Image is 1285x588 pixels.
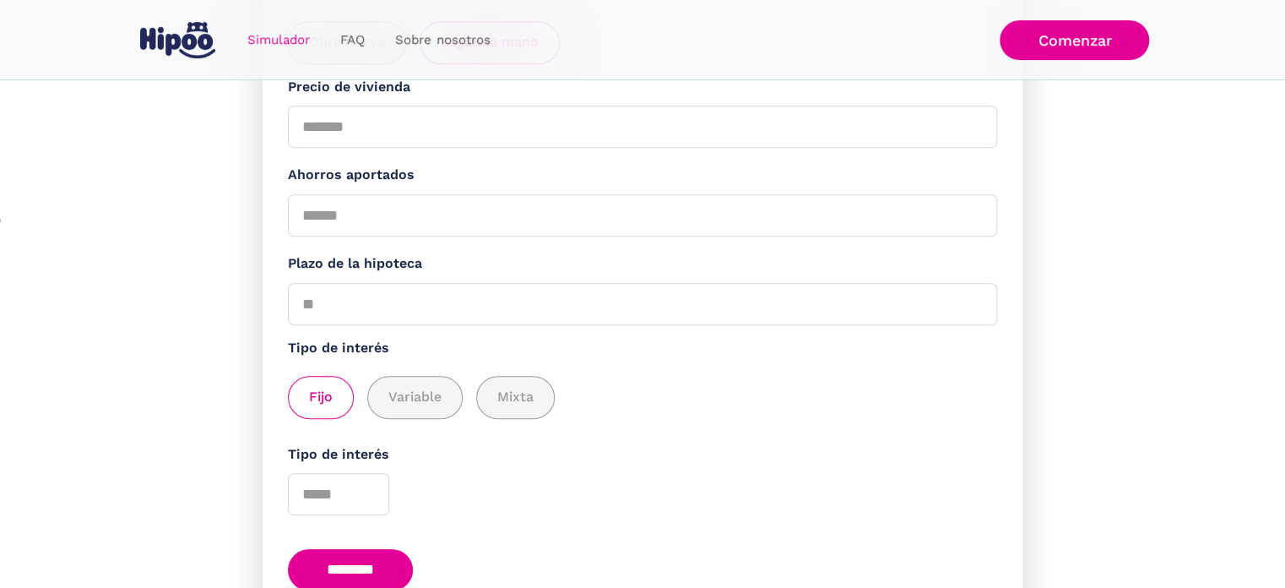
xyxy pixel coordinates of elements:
label: Precio de vivienda [288,77,997,98]
label: Tipo de interés [288,338,997,359]
div: add_description_here [288,376,997,419]
label: Ahorros aportados [288,165,997,186]
span: Variable [388,387,442,408]
a: FAQ [325,24,380,57]
a: home [136,15,219,65]
span: Mixta [497,387,534,408]
a: Sobre nosotros [380,24,505,57]
a: Simulador [232,24,325,57]
span: Fijo [309,387,333,408]
label: Plazo de la hipoteca [288,253,997,275]
label: Tipo de interés [288,444,997,465]
a: Comenzar [1000,20,1149,60]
